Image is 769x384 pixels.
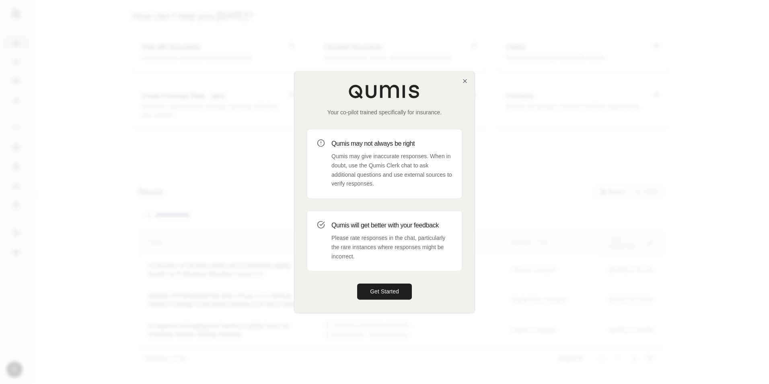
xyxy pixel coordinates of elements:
[331,139,452,149] h3: Qumis may not always be right
[331,233,452,261] p: Please rate responses in the chat, particularly the rare instances where responses might be incor...
[331,221,452,230] h3: Qumis will get better with your feedback
[348,84,421,99] img: Qumis Logo
[307,108,462,116] p: Your co-pilot trained specifically for insurance.
[331,152,452,188] p: Qumis may give inaccurate responses. When in doubt, use the Qumis Clerk chat to ask additional qu...
[357,284,412,300] button: Get Started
